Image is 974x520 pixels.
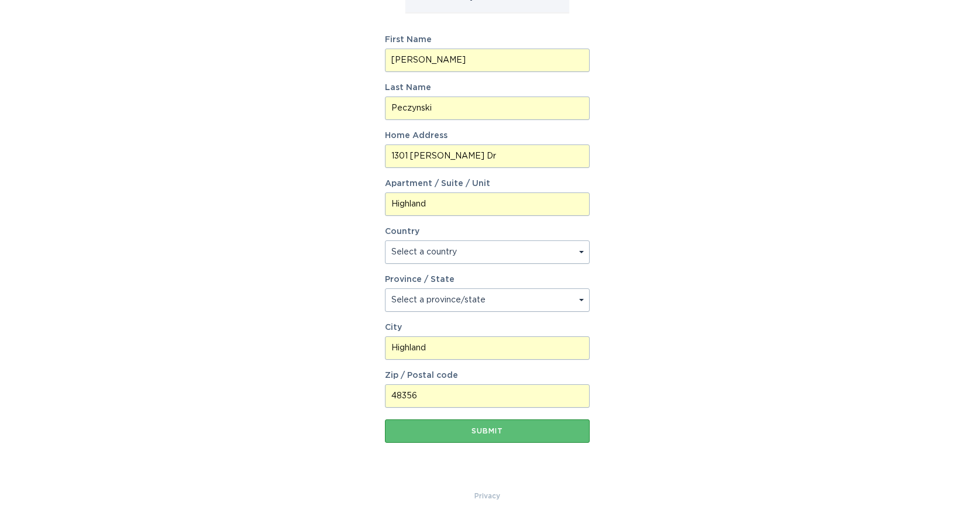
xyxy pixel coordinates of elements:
label: First Name [385,36,590,44]
label: Last Name [385,84,590,92]
label: City [385,323,590,332]
label: Apartment / Suite / Unit [385,180,590,188]
label: Province / State [385,276,455,284]
label: Country [385,228,419,236]
a: Privacy Policy & Terms of Use [474,490,500,502]
label: Zip / Postal code [385,371,590,380]
button: Submit [385,419,590,443]
label: Home Address [385,132,590,140]
div: Submit [391,428,584,435]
